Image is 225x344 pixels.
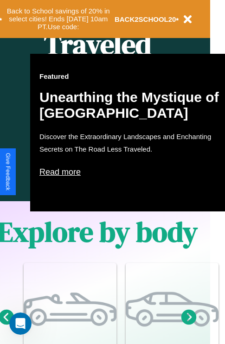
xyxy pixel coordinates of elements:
[39,130,225,155] p: Discover the Extraordinary Landscapes and Enchanting Secrets on The Road Less Traveled.
[5,153,11,191] div: Give Feedback
[2,5,115,33] button: Back to School savings of 20% in select cities! Ends [DATE] 10am PT.Use code:
[9,312,32,335] iframe: Intercom live chat
[39,72,225,80] h3: Featured
[39,89,225,121] h2: Unearthing the Mystique of [GEOGRAPHIC_DATA]
[115,15,176,23] b: BACK2SCHOOL20
[39,165,225,179] p: Read more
